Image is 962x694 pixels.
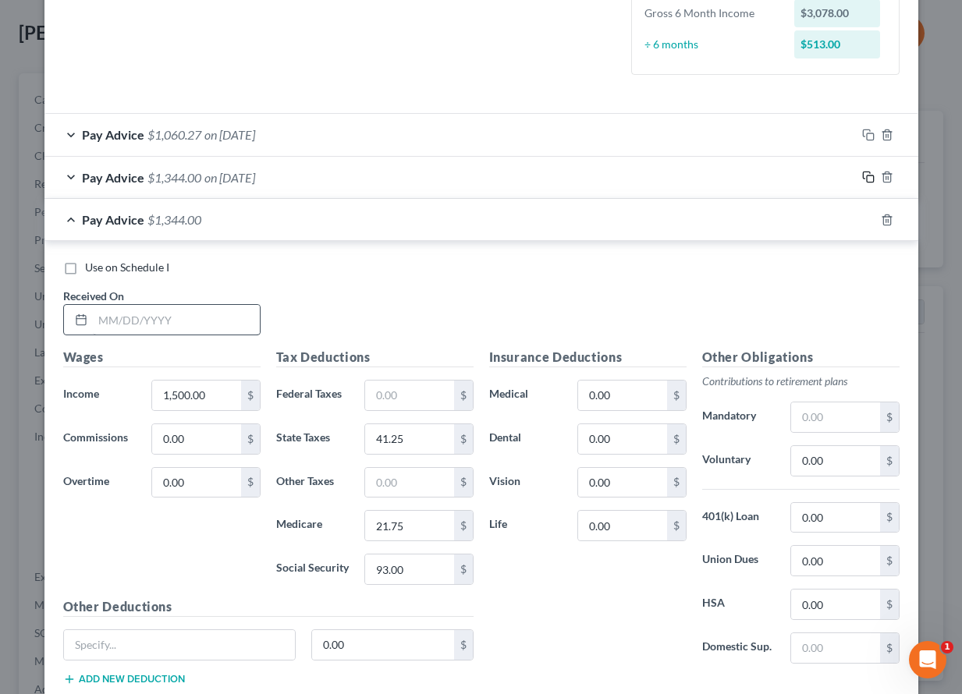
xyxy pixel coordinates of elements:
h5: Other Deductions [63,597,474,617]
div: Gross 6 Month Income [637,5,787,21]
span: 1 [941,641,953,653]
button: Add new deduction [63,673,185,685]
p: Contributions to retirement plans [702,374,900,389]
div: $ [667,381,686,410]
h5: Wages [63,348,261,367]
label: State Taxes [268,423,357,455]
span: $1,344.00 [147,212,201,227]
label: Domestic Sup. [694,632,783,664]
div: $ [667,511,686,540]
input: 0.00 [578,511,666,540]
input: 0.00 [791,546,879,575]
label: Medical [481,380,570,411]
label: Federal Taxes [268,380,357,411]
label: Other Taxes [268,467,357,498]
span: Income [63,387,99,400]
span: Use on Schedule I [85,260,169,274]
label: HSA [694,589,783,620]
input: 0.00 [791,590,879,619]
div: $ [454,381,473,410]
input: 0.00 [365,468,453,497]
div: $ [880,546,899,575]
label: 401(k) Loan [694,502,783,533]
span: $1,344.00 [147,170,201,185]
div: $ [454,424,473,454]
label: Medicare [268,510,357,541]
label: Mandatory [694,402,783,433]
input: 0.00 [152,424,240,454]
input: 0.00 [578,381,666,410]
input: 0.00 [578,468,666,497]
input: 0.00 [791,402,879,432]
span: Pay Advice [82,170,144,185]
div: $ [667,468,686,497]
label: Commissions [55,423,144,455]
div: $ [880,402,899,432]
div: $ [667,424,686,454]
div: $ [241,424,260,454]
label: Dental [481,423,570,455]
input: 0.00 [152,381,240,410]
iframe: Intercom live chat [909,641,946,678]
h5: Tax Deductions [276,348,474,367]
div: $ [454,511,473,540]
div: $ [880,446,899,476]
label: Social Security [268,554,357,585]
div: $ [241,381,260,410]
div: $ [454,554,473,584]
div: $ [454,630,473,660]
input: 0.00 [365,511,453,540]
div: $ [880,633,899,663]
label: Vision [481,467,570,498]
span: Pay Advice [82,127,144,142]
label: Union Dues [694,545,783,576]
div: $ [241,468,260,497]
label: Voluntary [694,445,783,476]
span: on [DATE] [204,127,255,142]
input: 0.00 [791,446,879,476]
div: $ [454,468,473,497]
input: 0.00 [791,633,879,663]
div: ÷ 6 months [637,37,787,52]
span: on [DATE] [204,170,255,185]
h5: Insurance Deductions [489,348,687,367]
div: $513.00 [794,30,880,58]
div: $ [880,590,899,619]
input: Specify... [64,630,296,660]
input: 0.00 [365,554,453,584]
label: Overtime [55,467,144,498]
h5: Other Obligations [702,348,900,367]
span: $1,060.27 [147,127,201,142]
span: Received On [63,289,124,303]
div: $ [880,503,899,533]
input: MM/DD/YYYY [93,305,260,335]
input: 0.00 [152,468,240,497]
input: 0.00 [578,424,666,454]
input: 0.00 [312,630,454,660]
label: Life [481,510,570,541]
input: 0.00 [791,503,879,533]
span: Pay Advice [82,212,144,227]
input: 0.00 [365,381,453,410]
input: 0.00 [365,424,453,454]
